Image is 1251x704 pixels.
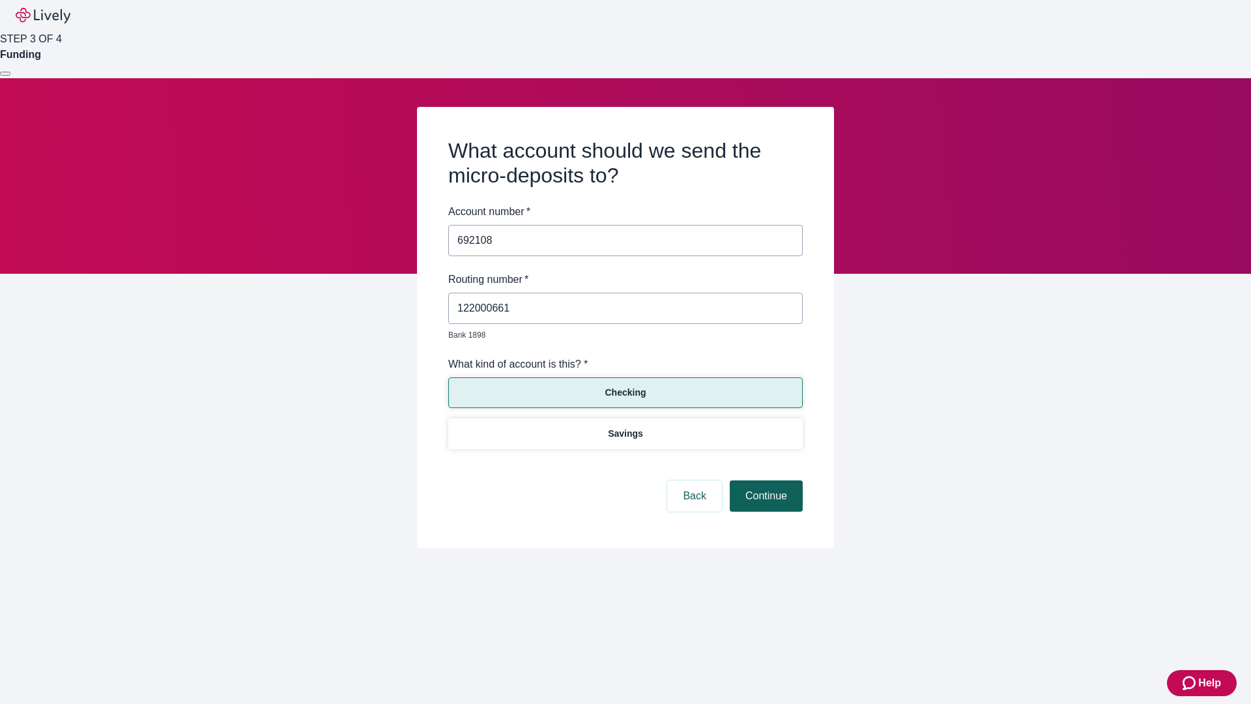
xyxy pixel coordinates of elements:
button: Continue [730,480,803,512]
img: Lively [16,8,70,23]
button: Savings [448,418,803,449]
button: Back [667,480,722,512]
button: Checking [448,377,803,408]
button: Zendesk support iconHelp [1167,670,1237,696]
span: Help [1198,675,1221,691]
label: What kind of account is this? * [448,357,588,372]
svg: Zendesk support icon [1183,675,1198,691]
p: Savings [608,427,643,441]
p: Bank 1898 [448,329,794,341]
label: Account number [448,204,530,220]
label: Routing number [448,272,528,287]
p: Checking [605,386,646,400]
h2: What account should we send the micro-deposits to? [448,138,803,188]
